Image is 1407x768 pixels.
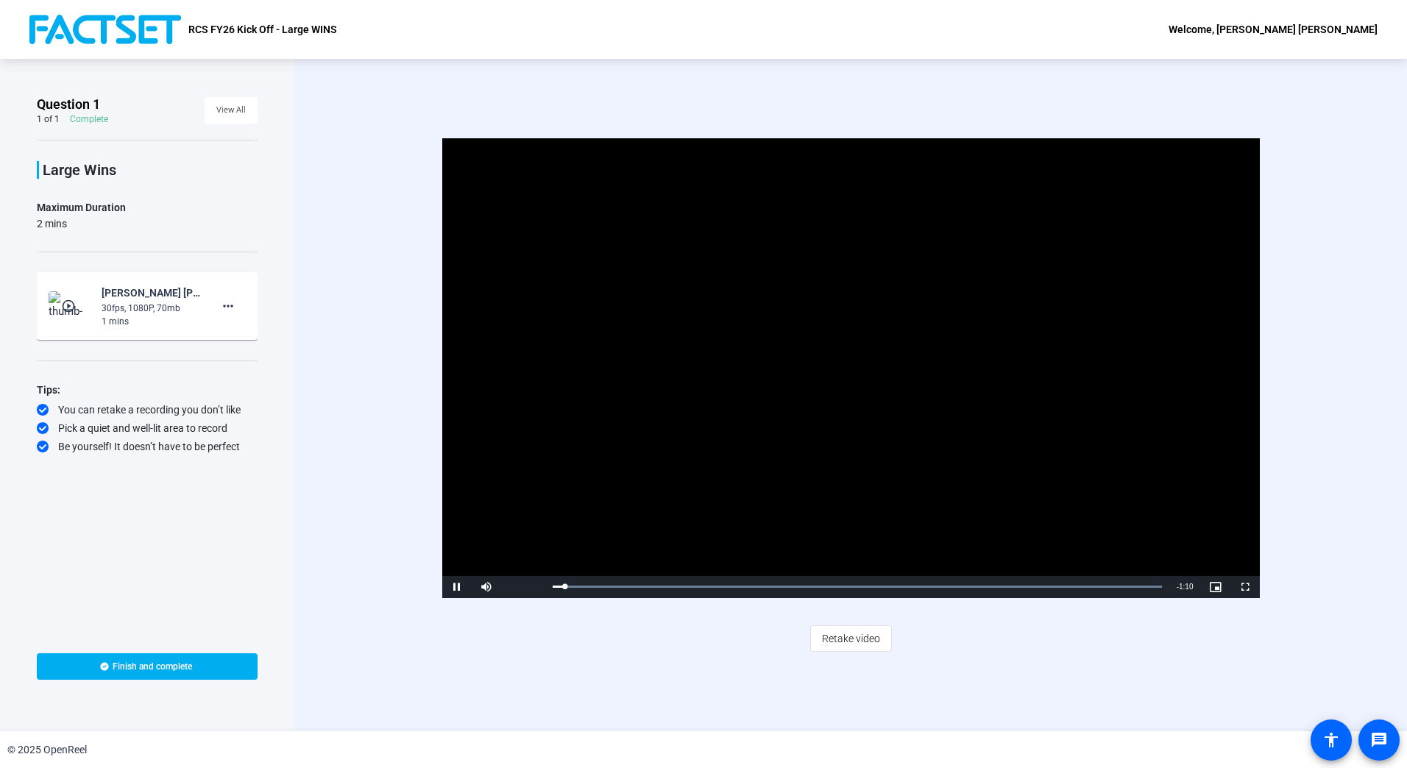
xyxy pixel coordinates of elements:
div: Tips: [37,381,258,399]
img: OpenReel logo [29,15,181,44]
mat-icon: play_circle_outline [61,299,79,313]
div: 1 of 1 [37,113,60,125]
button: View All [205,97,258,124]
div: Complete [70,113,108,125]
span: View All [216,99,246,121]
div: 30fps, 1080P, 70mb [102,302,200,315]
div: Progress Bar [553,586,1162,588]
mat-icon: message [1370,731,1388,749]
div: Maximum Duration [37,199,126,216]
div: Welcome, [PERSON_NAME] [PERSON_NAME] [1169,21,1378,38]
mat-icon: more_horiz [219,297,237,315]
mat-icon: accessibility [1322,731,1340,749]
div: 1 mins [102,315,200,328]
button: Finish and complete [37,653,258,680]
button: Pause [442,576,472,598]
button: Retake video [810,625,892,652]
div: © 2025 OpenReel [7,742,87,758]
span: Retake video [822,625,880,653]
button: Mute [472,576,501,598]
span: Question 1 [37,96,100,113]
div: Be yourself! It doesn’t have to be perfect [37,439,258,454]
span: 1:10 [1179,583,1193,591]
div: Pick a quiet and well-lit area to record [37,421,258,435]
div: 2 mins [37,216,126,231]
span: Finish and complete [113,661,192,672]
img: thumb-nail [49,291,92,321]
p: RCS FY26 Kick Off - Large WINS [188,21,337,38]
div: Video Player [442,138,1260,598]
span: - [1177,583,1179,591]
button: Fullscreen [1230,576,1260,598]
button: Picture-in-Picture [1201,576,1230,598]
p: Large Wins [43,161,258,179]
div: [PERSON_NAME] [PERSON_NAME]-RCS FY26 Kick Off - Large WINS-RCS FY26 Kick Off - Large WINS-1756854... [102,284,200,302]
div: You can retake a recording you don’t like [37,402,258,417]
